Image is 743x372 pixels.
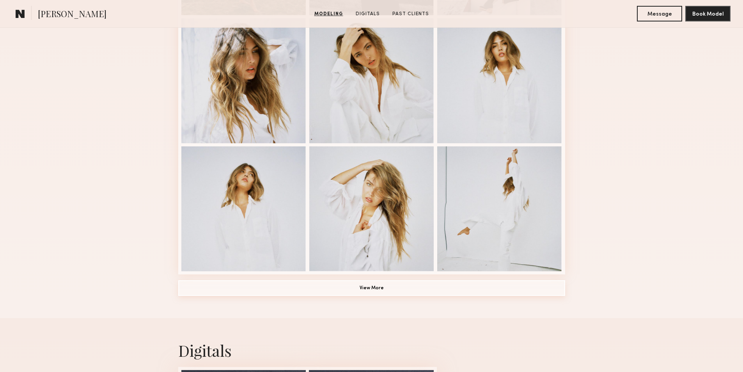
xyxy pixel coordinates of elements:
[685,10,731,17] a: Book Model
[38,8,106,21] span: [PERSON_NAME]
[389,11,432,18] a: Past Clients
[178,280,565,296] button: View More
[637,6,682,21] button: Message
[178,340,565,361] div: Digitals
[353,11,383,18] a: Digitals
[685,6,731,21] button: Book Model
[311,11,346,18] a: Modeling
